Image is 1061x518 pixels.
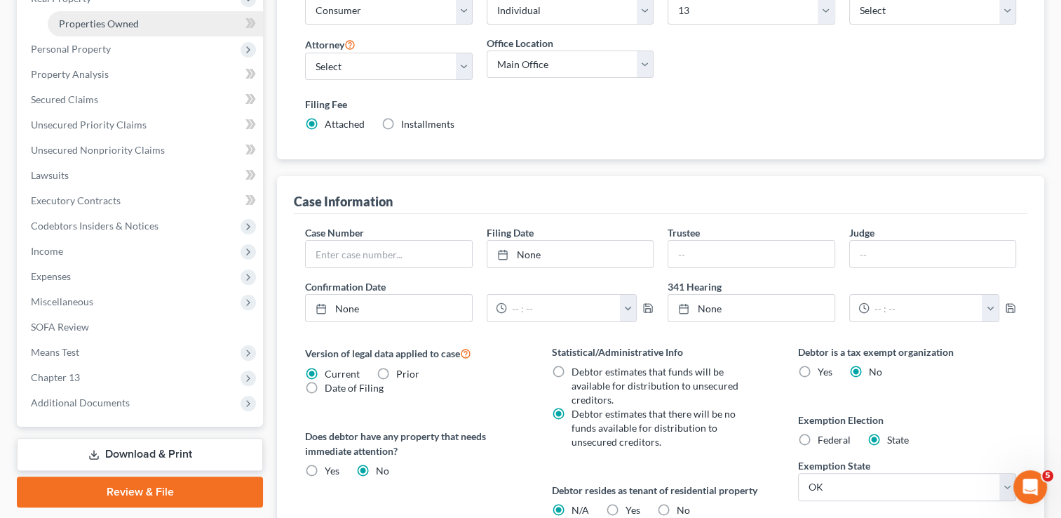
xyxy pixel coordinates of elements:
span: No [869,366,882,378]
iframe: Intercom live chat [1013,470,1047,504]
label: Debtor is a tax exempt organization [798,345,1016,359]
span: Chapter 13 [31,371,80,383]
span: Codebtors Insiders & Notices [31,220,158,232]
label: 341 Hearing [661,279,1023,294]
input: Enter case number... [306,241,471,267]
span: Income [31,245,63,257]
label: Judge [849,225,874,240]
label: Trustee [668,225,700,240]
span: Miscellaneous [31,295,93,307]
input: -- : -- [870,295,983,321]
span: Installments [401,118,454,130]
span: Yes [325,465,339,477]
a: None [487,241,653,267]
label: Attorney [305,36,356,53]
span: Prior [396,368,419,380]
label: Confirmation Date [298,279,661,294]
label: Exemption State [798,458,870,473]
a: Download & Print [17,438,263,471]
span: Yes [818,366,832,378]
span: N/A [572,504,589,516]
span: State [887,434,909,446]
label: Debtor resides as tenant of residential property [552,483,770,498]
span: Federal [818,434,851,446]
label: Does debtor have any property that needs immediate attention? [305,429,523,458]
input: -- [850,241,1015,267]
a: Property Analysis [20,62,263,87]
a: None [306,295,471,321]
label: Exemption Election [798,413,1016,427]
span: Means Test [31,346,79,358]
input: -- : -- [507,295,621,321]
a: Secured Claims [20,87,263,112]
div: Case Information [294,193,393,210]
span: Debtor estimates that funds will be available for distribution to unsecured creditors. [572,366,738,406]
span: SOFA Review [31,321,89,333]
label: Office Location [487,36,553,51]
span: Executory Contracts [31,194,121,206]
label: Version of legal data applied to case [305,345,523,361]
span: Unsecured Priority Claims [31,119,147,131]
span: Properties Owned [59,18,139,29]
span: Personal Property [31,43,111,55]
span: Secured Claims [31,93,98,105]
a: SOFA Review [20,314,263,340]
span: Attached [325,118,365,130]
a: Unsecured Priority Claims [20,112,263,138]
span: Property Analysis [31,68,109,80]
span: Expenses [31,270,71,282]
span: Date of Filing [325,382,384,394]
input: -- [668,241,834,267]
span: Yes [626,504,640,516]
span: Debtor estimates that there will be no funds available for distribution to unsecured creditors. [572,408,736,448]
label: Filing Fee [305,97,1016,112]
a: Properties Owned [48,11,263,36]
span: No [376,465,389,477]
span: 5 [1042,470,1053,482]
label: Filing Date [487,225,534,240]
label: Case Number [305,225,364,240]
a: Lawsuits [20,163,263,188]
label: Statistical/Administrative Info [552,345,770,359]
a: Executory Contracts [20,188,263,213]
span: Current [325,368,360,380]
a: Review & File [17,477,263,507]
span: Unsecured Nonpriority Claims [31,144,165,156]
span: No [677,504,690,516]
span: Lawsuits [31,169,69,181]
a: Unsecured Nonpriority Claims [20,138,263,163]
a: None [668,295,834,321]
span: Additional Documents [31,397,130,409]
